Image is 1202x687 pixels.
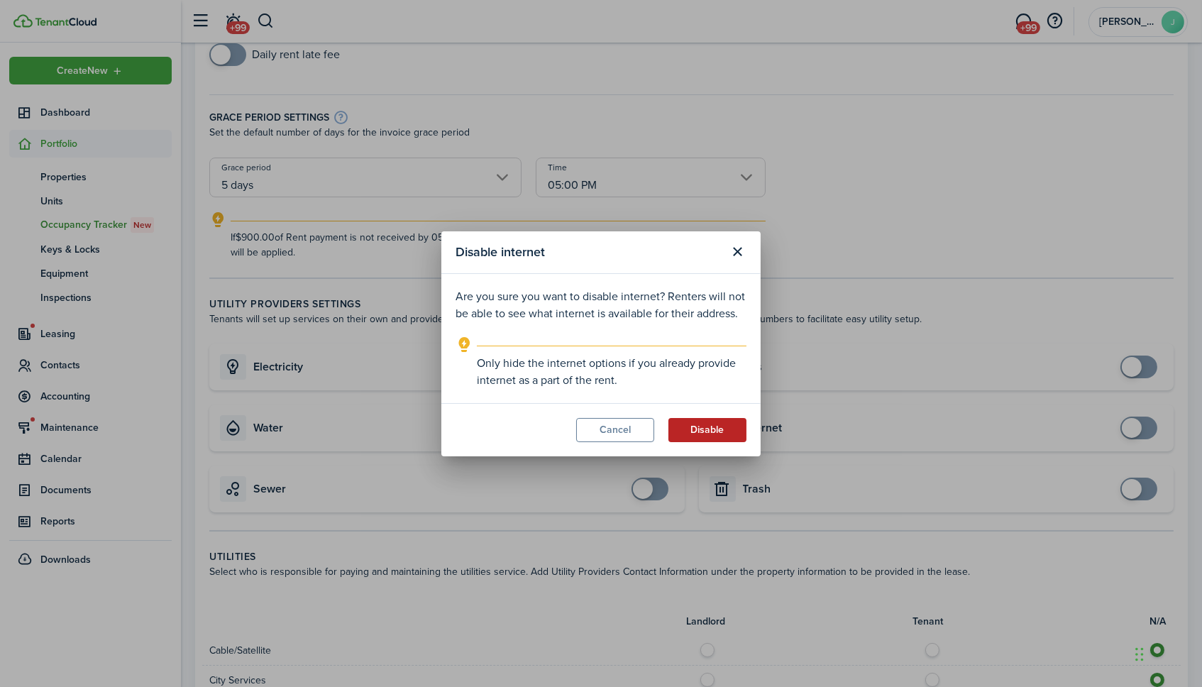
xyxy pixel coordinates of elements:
[456,336,473,353] i: outline
[576,418,654,442] button: Cancel
[456,238,722,266] modal-title: Disable internet
[477,355,746,389] explanation-description: Only hide the internet options if you already provide internet as a part of the rent.
[726,240,750,264] button: Close modal
[1131,619,1202,687] iframe: Chat Widget
[456,288,746,322] p: Are you sure you want to disable internet? Renters will not be able to see what internet is avail...
[668,418,746,442] button: Disable
[1135,633,1144,676] div: Drag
